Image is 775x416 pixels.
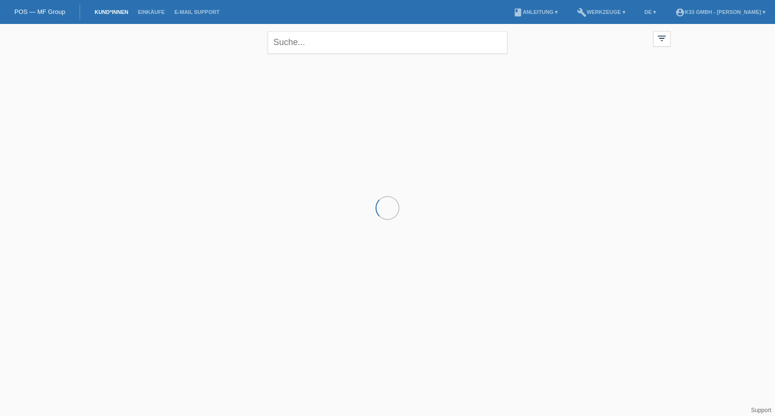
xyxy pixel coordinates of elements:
a: Support [751,407,771,414]
a: E-Mail Support [170,9,224,15]
a: Kund*innen [90,9,133,15]
i: book [513,8,523,17]
a: buildWerkzeuge ▾ [572,9,630,15]
i: filter_list [657,33,667,44]
a: Einkäufe [133,9,169,15]
a: account_circleK33 GmbH - [PERSON_NAME] ▾ [670,9,770,15]
i: build [577,8,587,17]
input: Suche... [268,31,507,54]
a: DE ▾ [640,9,661,15]
i: account_circle [675,8,685,17]
a: POS — MF Group [14,8,65,15]
a: bookAnleitung ▾ [508,9,563,15]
